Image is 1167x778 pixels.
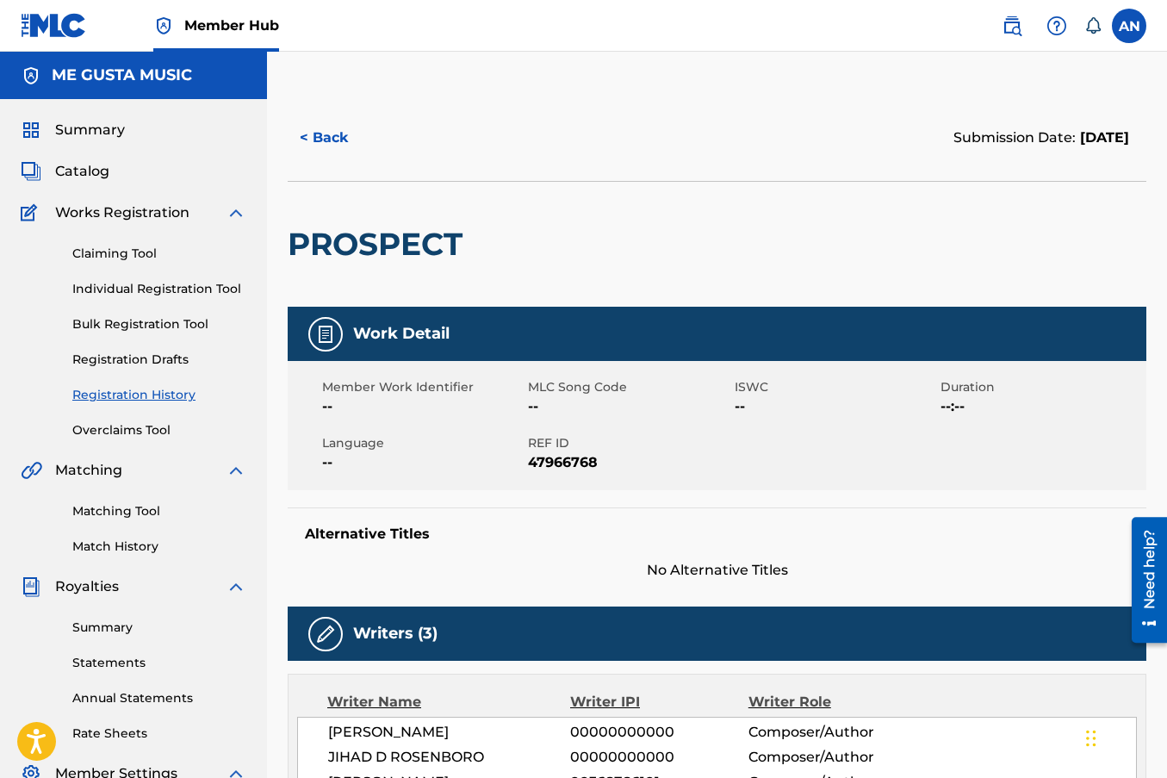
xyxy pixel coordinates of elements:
[353,324,450,344] h5: Work Detail
[72,315,246,333] a: Bulk Registration Tool
[748,747,910,768] span: Composer/Author
[1046,16,1067,36] img: help
[1112,9,1146,43] div: User Menu
[305,526,1129,543] h5: Alternative Titles
[21,120,41,140] img: Summary
[21,13,87,38] img: MLC Logo
[184,16,279,35] span: Member Hub
[55,161,109,182] span: Catalog
[528,452,729,473] span: 47966768
[55,460,122,481] span: Matching
[72,245,246,263] a: Claiming Tool
[288,225,471,264] h2: PROSPECT
[72,689,246,707] a: Annual Statements
[322,396,524,417] span: --
[528,434,729,452] span: REF ID
[153,16,174,36] img: Top Rightsholder
[226,460,246,481] img: expand
[570,747,748,768] span: 00000000000
[226,202,246,223] img: expand
[528,378,729,396] span: MLC Song Code
[288,560,1146,581] span: No Alternative Titles
[72,725,246,743] a: Rate Sheets
[570,722,748,743] span: 00000000000
[72,654,246,672] a: Statements
[21,161,109,182] a: CatalogCatalog
[327,692,570,713] div: Writer Name
[735,378,936,396] span: ISWC
[21,202,43,223] img: Works Registration
[528,396,729,417] span: --
[21,576,41,597] img: Royalties
[288,116,391,159] button: < Back
[21,65,41,86] img: Accounts
[1081,695,1167,778] iframe: Chat Widget
[1119,511,1167,650] iframe: Resource Center
[55,202,189,223] span: Works Registration
[72,421,246,439] a: Overclaims Tool
[72,351,246,369] a: Registration Drafts
[953,128,1129,148] div: Submission Date:
[1076,129,1129,146] span: [DATE]
[52,65,192,85] h5: ME GUSTA MUSIC
[570,692,748,713] div: Writer IPI
[72,538,246,556] a: Match History
[748,692,910,713] div: Writer Role
[1002,16,1022,36] img: search
[353,624,438,644] h5: Writers (3)
[735,396,936,417] span: --
[21,120,125,140] a: SummarySummary
[72,280,246,298] a: Individual Registration Tool
[940,378,1142,396] span: Duration
[72,502,246,520] a: Matching Tool
[21,161,41,182] img: Catalog
[21,460,42,481] img: Matching
[55,120,125,140] span: Summary
[322,452,524,473] span: --
[72,386,246,404] a: Registration History
[55,576,119,597] span: Royalties
[72,619,246,637] a: Summary
[322,378,524,396] span: Member Work Identifier
[328,722,570,743] span: [PERSON_NAME]
[315,324,336,345] img: Work Detail
[328,747,570,768] span: JIHAD D ROSENBORO
[1084,17,1102,34] div: Notifications
[322,434,524,452] span: Language
[1086,713,1096,764] div: Drag
[226,576,246,597] img: expand
[315,624,336,644] img: Writers
[995,9,1029,43] a: Public Search
[1040,9,1074,43] div: Help
[940,396,1142,417] span: --:--
[748,722,910,743] span: Composer/Author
